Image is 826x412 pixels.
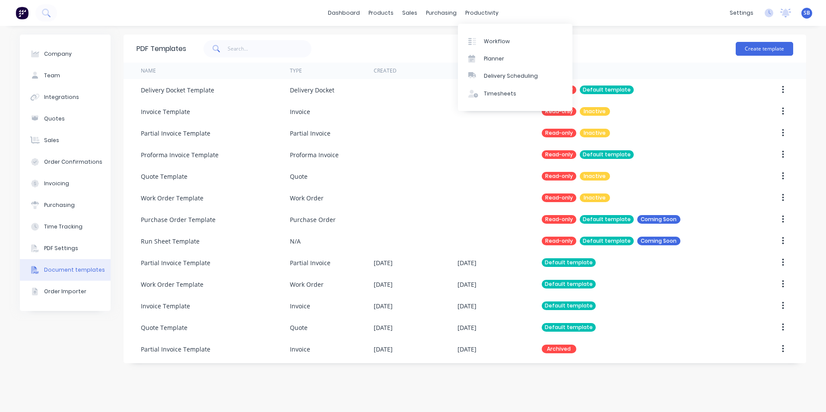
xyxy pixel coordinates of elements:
[20,194,111,216] button: Purchasing
[580,150,634,159] div: Default template
[461,6,503,19] div: productivity
[290,258,330,267] div: Partial Invoice
[141,345,210,354] div: Partial Invoice Template
[542,345,576,353] div: Archived
[141,215,216,224] div: Purchase Order Template
[290,150,339,159] div: Proforma Invoice
[484,38,510,45] div: Workflow
[44,288,86,295] div: Order Importer
[542,215,576,224] div: Read-only
[290,67,302,75] div: Type
[44,115,65,123] div: Quotes
[580,129,610,137] div: Inactive
[290,86,334,95] div: Delivery Docket
[290,323,308,332] div: Quote
[20,86,111,108] button: Integrations
[542,172,576,181] div: Read-only
[458,67,572,85] a: Delivery Scheduling
[20,238,111,259] button: PDF Settings
[44,244,78,252] div: PDF Settings
[580,107,610,116] div: Inactive
[580,193,610,202] div: Inactive
[364,6,398,19] div: products
[20,65,111,86] button: Team
[44,50,72,58] div: Company
[137,44,186,54] div: PDF Templates
[20,43,111,65] button: Company
[542,237,576,245] div: Read-only
[290,193,324,203] div: Work Order
[141,301,190,311] div: Invoice Template
[374,301,393,311] div: [DATE]
[374,258,393,267] div: [DATE]
[457,323,477,332] div: [DATE]
[44,72,60,79] div: Team
[457,301,477,311] div: [DATE]
[20,281,111,302] button: Order Importer
[725,6,758,19] div: settings
[484,55,504,63] div: Planner
[141,150,219,159] div: Proforma Invoice Template
[637,215,680,224] div: Coming Soon
[290,107,310,116] div: Invoice
[374,323,393,332] div: [DATE]
[290,172,308,181] div: Quote
[141,107,190,116] div: Invoice Template
[542,129,576,137] div: Read-only
[542,150,576,159] div: Read-only
[20,216,111,238] button: Time Tracking
[44,223,83,231] div: Time Tracking
[398,6,422,19] div: sales
[20,130,111,151] button: Sales
[422,6,461,19] div: purchasing
[20,151,111,173] button: Order Confirmations
[736,42,793,56] button: Create template
[16,6,29,19] img: Factory
[458,32,572,50] a: Workflow
[457,258,477,267] div: [DATE]
[542,258,596,267] div: Default template
[542,280,596,288] div: Default template
[804,9,810,17] span: SB
[141,86,214,95] div: Delivery Docket Template
[44,201,75,209] div: Purchasing
[141,67,156,75] div: Name
[457,345,477,354] div: [DATE]
[228,40,312,57] input: Search...
[44,180,69,187] div: Invoicing
[580,215,634,224] div: Default template
[324,6,364,19] a: dashboard
[44,93,79,101] div: Integrations
[637,237,680,245] div: Coming Soon
[141,172,187,181] div: Quote Template
[44,158,102,166] div: Order Confirmations
[44,266,105,274] div: Document templates
[580,86,634,94] div: Default template
[458,50,572,67] a: Planner
[290,280,324,289] div: Work Order
[290,129,330,138] div: Partial Invoice
[542,323,596,332] div: Default template
[44,136,59,144] div: Sales
[20,108,111,130] button: Quotes
[141,280,203,289] div: Work Order Template
[141,193,203,203] div: Work Order Template
[484,72,538,80] div: Delivery Scheduling
[374,345,393,354] div: [DATE]
[457,280,477,289] div: [DATE]
[290,301,310,311] div: Invoice
[20,173,111,194] button: Invoicing
[374,280,393,289] div: [DATE]
[20,259,111,281] button: Document templates
[374,67,397,75] div: Created
[290,345,310,354] div: Invoice
[580,172,610,181] div: Inactive
[542,301,596,310] div: Default template
[290,237,301,246] div: N/A
[141,237,200,246] div: Run Sheet Template
[458,85,572,102] a: Timesheets
[484,90,516,98] div: Timesheets
[542,193,576,202] div: Read-only
[580,237,634,245] div: Default template
[290,215,336,224] div: Purchase Order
